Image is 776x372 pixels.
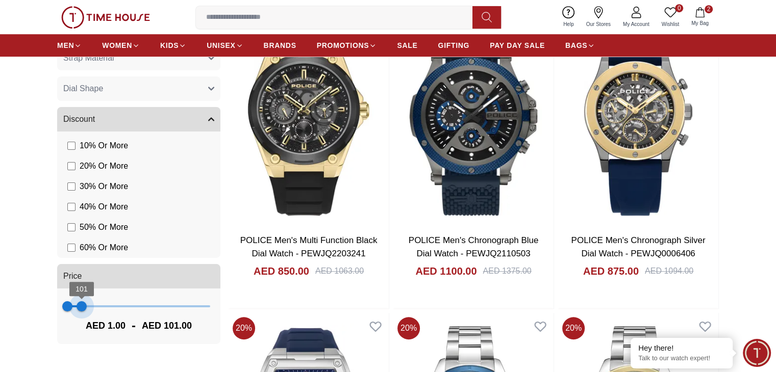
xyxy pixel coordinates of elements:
span: Price [63,270,82,282]
span: My Bag [687,19,713,27]
div: Chat Widget [743,339,771,367]
span: BAGS [565,40,587,50]
span: KIDS [160,40,179,50]
button: Strap Material [57,46,220,70]
span: 20 % [233,317,255,339]
div: AED 1094.00 [645,265,693,277]
span: 2 [705,5,713,13]
span: UNISEX [207,40,235,50]
input: 40% Or More [67,203,76,211]
img: POLICE Men's Chronograph Silver Dial Watch - PEWJQ0006406 [558,15,718,226]
input: 50% Or More [67,223,76,231]
a: PROMOTIONS [317,36,377,55]
div: Hey there! [638,343,725,353]
a: POLICE Men's Chronograph Silver Dial Watch - PEWJQ0006406 [571,235,705,258]
span: 0 [675,4,683,12]
a: GIFTING [438,36,469,55]
a: Our Stores [580,4,617,30]
button: Dial Shape [57,76,220,101]
a: BRANDS [264,36,296,55]
span: 50 % Or More [80,221,128,233]
span: AED 1.00 [86,318,126,333]
input: 20% Or More [67,162,76,170]
input: 10% Or More [67,142,76,150]
a: PAY DAY SALE [490,36,545,55]
a: Help [557,4,580,30]
a: KIDS [160,36,186,55]
span: BRANDS [264,40,296,50]
div: AED 1063.00 [315,265,364,277]
span: Discount [63,113,95,125]
a: 0Wishlist [656,4,685,30]
h4: AED 875.00 [583,264,639,278]
span: SALE [397,40,417,50]
a: POLICE Men's Multi Function Black Dial Watch - PEWJQ2203241 [240,235,378,258]
a: POLICE Men's Chronograph Blue Dial Watch - PEWJQ2110503 [409,235,539,258]
span: Help [559,20,578,28]
span: WOMEN [102,40,132,50]
span: GIFTING [438,40,469,50]
span: 30 % Or More [80,180,128,193]
img: ... [61,6,150,29]
button: Price [57,264,220,288]
input: 60% Or More [67,244,76,252]
a: SALE [397,36,417,55]
h4: AED 850.00 [254,264,309,278]
a: UNISEX [207,36,243,55]
img: POLICE Men's Chronograph Blue Dial Watch - PEWJQ2110503 [393,15,554,226]
span: 60 % Or More [80,242,128,254]
span: 20 % [562,317,585,339]
button: 2My Bag [685,5,715,29]
span: MEN [57,40,74,50]
span: 20 % [397,317,420,339]
span: 101 [76,285,88,293]
span: 40 % Or More [80,201,128,213]
span: PROMOTIONS [317,40,369,50]
span: - [126,317,142,334]
span: AED 101.00 [142,318,192,333]
span: Wishlist [658,20,683,28]
a: WOMEN [102,36,140,55]
span: 10 % Or More [80,140,128,152]
span: Strap Material [63,52,114,64]
div: AED 1375.00 [483,265,531,277]
h4: AED 1100.00 [415,264,477,278]
span: Dial Shape [63,83,103,95]
span: My Account [619,20,654,28]
span: 20 % Or More [80,160,128,172]
a: MEN [57,36,82,55]
a: BAGS [565,36,595,55]
img: POLICE Men's Multi Function Black Dial Watch - PEWJQ2203241 [229,15,389,226]
input: 30% Or More [67,182,76,191]
button: Discount [57,107,220,131]
span: PAY DAY SALE [490,40,545,50]
p: Talk to our watch expert! [638,354,725,363]
span: Our Stores [582,20,615,28]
